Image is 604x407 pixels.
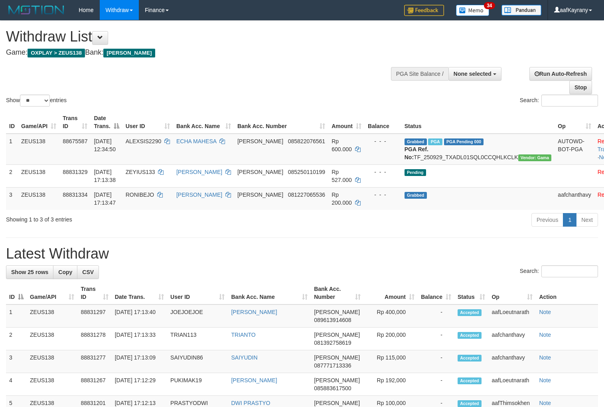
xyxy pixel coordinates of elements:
img: Button%20Memo.svg [456,5,490,16]
span: ZEYIUS133 [126,169,155,175]
a: [PERSON_NAME] [231,309,277,315]
span: [PERSON_NAME] [314,354,360,361]
th: Trans ID: activate to sort column ascending [59,111,91,134]
span: [PERSON_NAME] [237,169,283,175]
span: Accepted [458,377,482,384]
th: User ID: activate to sort column ascending [167,282,228,304]
h1: Withdraw List [6,29,395,45]
span: Show 25 rows [11,269,48,275]
th: Game/API: activate to sort column ascending [27,282,77,304]
td: ZEUS138 [18,134,59,165]
th: Balance: activate to sort column ascending [418,282,454,304]
td: 1 [6,304,27,328]
span: [PERSON_NAME] [314,400,360,406]
span: Accepted [458,309,482,316]
span: Pending [405,169,426,176]
div: PGA Site Balance / [391,67,448,81]
a: Previous [531,213,563,227]
td: 4 [6,373,27,396]
h1: Latest Withdraw [6,246,598,262]
span: [DATE] 12:34:50 [94,138,116,152]
td: ZEUS138 [27,304,77,328]
td: aafchanthavy [488,350,536,373]
span: [DATE] 17:13:47 [94,192,116,206]
span: Grabbed [405,138,427,145]
span: Copy 081392758619 to clipboard [314,340,351,346]
td: - [418,304,454,328]
th: Game/API: activate to sort column ascending [18,111,59,134]
label: Search: [520,265,598,277]
td: aafLoeutnarath [488,304,536,328]
td: [DATE] 17:13:33 [112,328,167,350]
td: - [418,328,454,350]
a: Stop [569,81,592,94]
td: [DATE] 17:12:29 [112,373,167,396]
td: [DATE] 17:13:09 [112,350,167,373]
a: Note [539,377,551,383]
th: Bank Acc. Number: activate to sort column ascending [234,111,328,134]
th: Action [536,282,598,304]
button: None selected [448,67,501,81]
th: ID [6,111,18,134]
span: Copy 089613914608 to clipboard [314,317,351,323]
span: 34 [484,2,495,9]
a: Note [539,332,551,338]
a: Run Auto-Refresh [529,67,592,81]
td: aafchanthavy [488,328,536,350]
span: 88675587 [63,138,87,144]
span: Grabbed [405,192,427,199]
a: Note [539,309,551,315]
b: PGA Ref. No: [405,146,428,160]
td: JOEJOEJOE [167,304,228,328]
span: OXPLAY > ZEUS138 [28,49,85,57]
a: [PERSON_NAME] [176,169,222,175]
td: - [418,373,454,396]
td: Rp 192,000 [364,373,418,396]
span: PGA Pending [444,138,484,145]
div: Showing 1 to 3 of 3 entries [6,212,246,223]
span: Accepted [458,332,482,339]
td: ZEUS138 [18,164,59,187]
th: Date Trans.: activate to sort column descending [91,111,122,134]
a: Note [539,400,551,406]
select: Showentries [20,95,50,107]
th: Amount: activate to sort column ascending [364,282,418,304]
td: ZEUS138 [27,350,77,373]
td: TF_250929_TXADL01SQL0CCQHLKCLK [401,134,555,165]
a: 1 [563,213,576,227]
img: MOTION_logo.png [6,4,67,16]
span: Accepted [458,400,482,407]
span: RONIBEJO [126,192,154,198]
span: 88831329 [63,169,87,175]
a: Copy [53,265,77,279]
td: [DATE] 17:13:40 [112,304,167,328]
th: Bank Acc. Number: activate to sort column ascending [311,282,364,304]
td: Rp 115,000 [364,350,418,373]
span: CSV [82,269,94,275]
td: SAIYUDIN86 [167,350,228,373]
span: 88831334 [63,192,87,198]
th: Op: activate to sort column ascending [488,282,536,304]
a: ECHA MAHESA [176,138,216,144]
a: Show 25 rows [6,265,53,279]
td: - [418,350,454,373]
th: User ID: activate to sort column ascending [122,111,173,134]
span: Rp 600.000 [332,138,352,152]
td: 88831297 [77,304,111,328]
div: - - - [368,168,398,176]
img: Feedback.jpg [404,5,444,16]
a: CSV [77,265,99,279]
td: Rp 200,000 [364,328,418,350]
span: Accepted [458,355,482,362]
span: Copy 081227065536 to clipboard [288,192,325,198]
a: SAIYUDIN [231,354,257,361]
span: [PERSON_NAME] [237,138,283,144]
span: Rp 200.000 [332,192,352,206]
th: Bank Acc. Name: activate to sort column ascending [173,111,234,134]
td: 88831278 [77,328,111,350]
a: TRIANTO [231,332,255,338]
td: Rp 400,000 [364,304,418,328]
td: 2 [6,328,27,350]
td: AUTOWD-BOT-PGA [555,134,594,165]
th: Bank Acc. Name: activate to sort column ascending [228,282,311,304]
